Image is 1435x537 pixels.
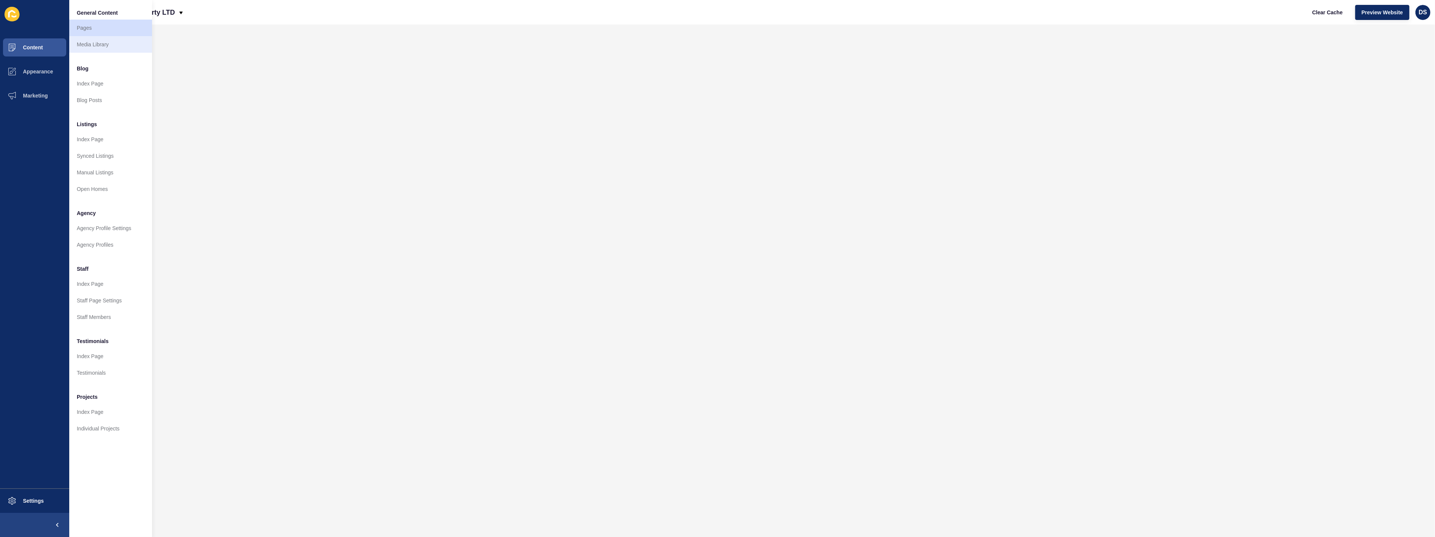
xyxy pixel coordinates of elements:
[69,348,152,365] a: Index Page
[69,292,152,309] a: Staff Page Settings
[77,337,109,345] span: Testimonials
[69,236,152,253] a: Agency Profiles
[1306,5,1349,20] button: Clear Cache
[77,65,88,72] span: Blog
[69,75,152,92] a: Index Page
[69,365,152,381] a: Testimonials
[69,276,152,292] a: Index Page
[1362,9,1403,16] span: Preview Website
[69,131,152,148] a: Index Page
[77,121,97,128] span: Listings
[69,181,152,197] a: Open Homes
[69,220,152,236] a: Agency Profile Settings
[69,420,152,437] a: Individual Projects
[77,265,88,273] span: Staff
[77,209,96,217] span: Agency
[77,9,118,17] span: General Content
[69,309,152,325] a: Staff Members
[69,36,152,53] a: Media Library
[1419,9,1427,16] span: DS
[69,92,152,108] a: Blog Posts
[77,393,97,401] span: Projects
[69,20,152,36] a: Pages
[69,148,152,164] a: Synced Listings
[1355,5,1409,20] button: Preview Website
[1312,9,1343,16] span: Clear Cache
[69,404,152,420] a: Index Page
[69,164,152,181] a: Manual Listings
